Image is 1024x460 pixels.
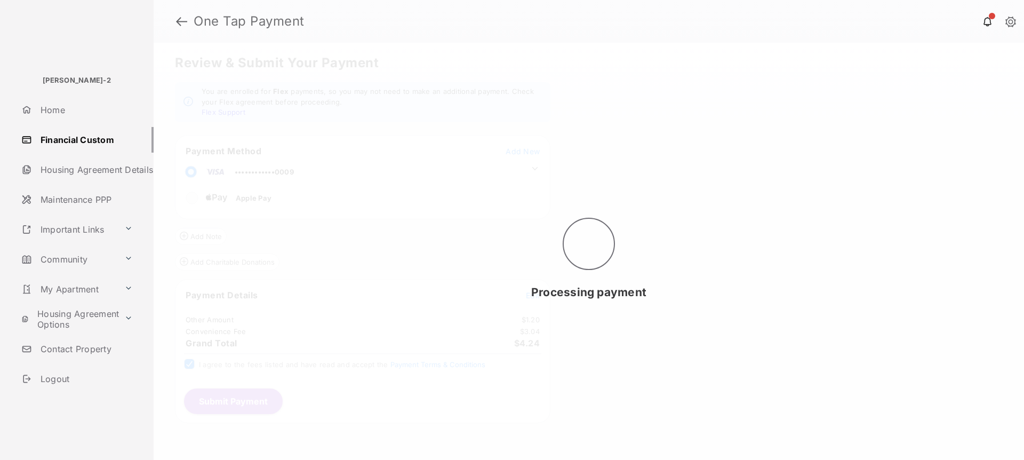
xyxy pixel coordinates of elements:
[194,15,305,28] strong: One Tap Payment
[17,366,154,392] a: Logout
[17,276,120,302] a: My Apartment
[17,217,120,242] a: Important Links
[17,336,154,362] a: Contact Property
[17,127,154,153] a: Financial Custom
[17,247,120,272] a: Community
[531,285,646,299] span: Processing payment
[43,75,111,86] p: [PERSON_NAME]-2
[17,157,154,183] a: Housing Agreement Details
[17,187,154,212] a: Maintenance PPP
[17,97,154,123] a: Home
[17,306,120,332] a: Housing Agreement Options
